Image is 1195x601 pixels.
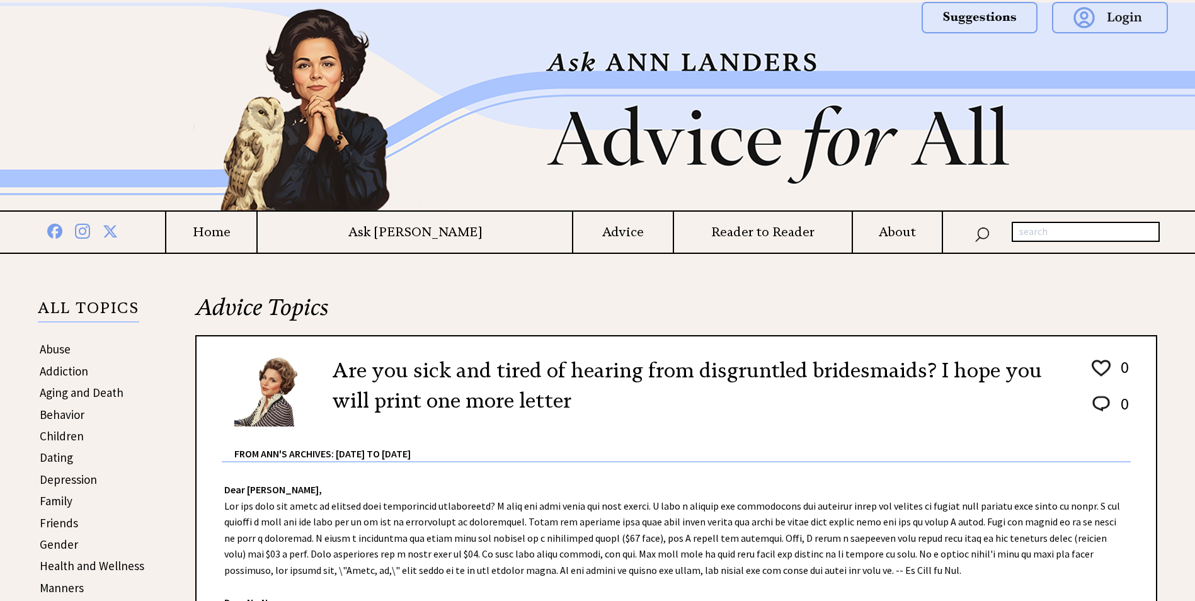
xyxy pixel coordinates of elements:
td: 0 [1114,357,1129,392]
img: heart_outline%201.png [1090,357,1112,379]
a: Addiction [40,363,88,379]
img: Ann6%20v2%20small.png [234,355,313,426]
a: Advice [573,224,672,240]
img: message_round%202.png [1090,394,1112,414]
img: right_new2.png [1051,3,1058,210]
img: login.png [1052,2,1168,33]
h2: Advice Topics [195,292,1157,335]
h2: Are you sick and tired of hearing from disgruntled bridesmaids? I hope you will print one more le... [332,355,1071,416]
a: Ask [PERSON_NAME] [258,224,572,240]
img: header2b_v1.png [144,3,1051,210]
a: About [853,224,942,240]
a: Friends [40,515,78,530]
a: Health and Wellness [40,558,144,573]
a: Depression [40,472,97,487]
a: Manners [40,580,84,595]
input: search [1012,222,1160,242]
img: search_nav.png [975,224,990,243]
a: Reader to Reader [674,224,852,240]
a: Family [40,493,72,508]
img: suggestions.png [922,2,1038,33]
strong: Dear [PERSON_NAME], [224,483,322,496]
a: Children [40,428,84,444]
img: instagram%20blue.png [75,221,90,239]
a: Aging and Death [40,385,123,400]
img: facebook%20blue.png [47,221,62,239]
td: 0 [1114,393,1129,426]
p: ALL TOPICS [38,301,139,323]
a: Behavior [40,407,84,422]
a: Home [166,224,256,240]
a: Abuse [40,341,71,357]
a: Dating [40,450,73,465]
img: x%20blue.png [103,222,118,239]
div: From Ann's Archives: [DATE] to [DATE] [234,428,1131,461]
a: Gender [40,537,78,552]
